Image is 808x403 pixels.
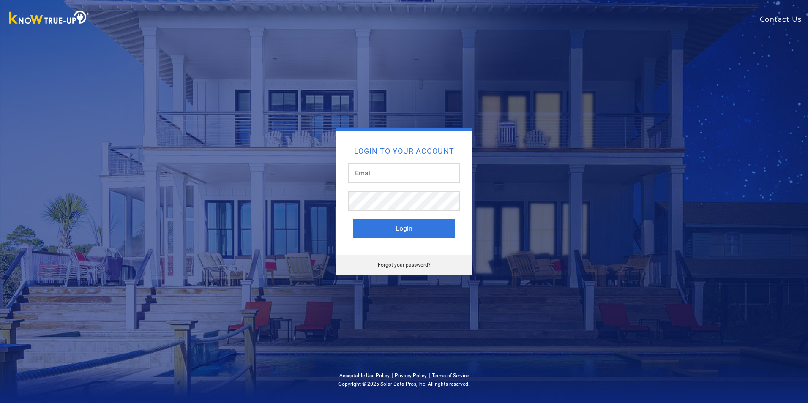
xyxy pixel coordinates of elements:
[760,14,808,25] a: Contact Us
[429,371,430,379] span: |
[432,373,469,378] a: Terms of Service
[339,373,390,378] a: Acceptable Use Policy
[395,373,427,378] a: Privacy Policy
[348,163,460,183] input: Email
[353,147,455,155] h2: Login to your account
[391,371,393,379] span: |
[378,262,431,268] a: Forgot your password?
[5,9,94,28] img: Know True-Up
[353,219,455,238] button: Login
